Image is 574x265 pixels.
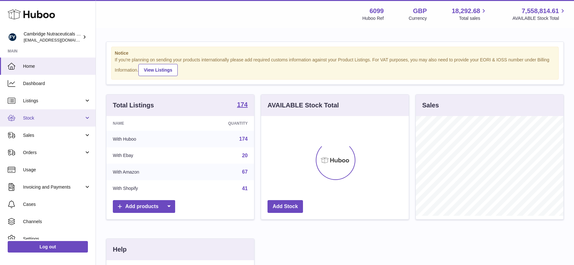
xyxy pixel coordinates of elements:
a: View Listings [138,64,178,76]
td: With Ebay [106,147,187,164]
div: If you're planning on sending your products internationally please add required customs informati... [115,57,555,76]
td: With Amazon [106,164,187,180]
h3: AVAILABLE Stock Total [268,101,339,110]
a: Add Stock [268,200,303,213]
img: huboo@camnutra.com [8,32,17,42]
span: Orders [23,150,84,156]
a: Add products [113,200,175,213]
a: 174 [237,101,248,109]
span: Listings [23,98,84,104]
div: Currency [409,15,427,21]
span: Invoicing and Payments [23,184,84,190]
strong: 6099 [369,7,384,15]
a: 18,292.68 Total sales [452,7,487,21]
strong: Notice [115,50,555,56]
span: 18,292.68 [452,7,480,15]
a: 67 [242,169,248,175]
th: Name [106,116,187,131]
a: Log out [8,241,88,253]
a: 20 [242,153,248,158]
span: Dashboard [23,81,91,87]
span: Sales [23,132,84,138]
div: Cambridge Nutraceuticals Ltd [24,31,81,43]
h3: Help [113,245,127,254]
span: Stock [23,115,84,121]
span: 7,558,814.61 [522,7,559,15]
span: Home [23,63,91,69]
span: Usage [23,167,91,173]
span: [EMAIL_ADDRESS][DOMAIN_NAME] [24,37,94,43]
td: With Shopify [106,180,187,197]
span: AVAILABLE Stock Total [512,15,566,21]
th: Quantity [187,116,254,131]
td: With Huboo [106,131,187,147]
div: Huboo Ref [362,15,384,21]
span: Total sales [459,15,487,21]
a: 41 [242,186,248,191]
strong: GBP [413,7,427,15]
span: Settings [23,236,91,242]
span: Cases [23,201,91,207]
a: 174 [239,136,248,142]
h3: Sales [422,101,439,110]
span: Channels [23,219,91,225]
strong: 174 [237,101,248,108]
h3: Total Listings [113,101,154,110]
a: 7,558,814.61 AVAILABLE Stock Total [512,7,566,21]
